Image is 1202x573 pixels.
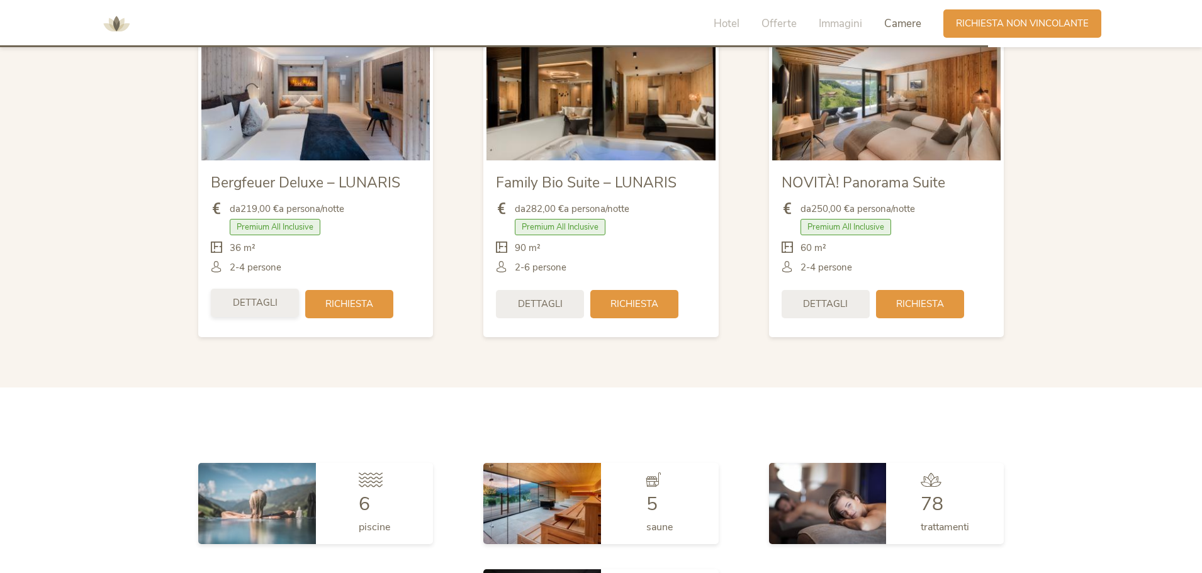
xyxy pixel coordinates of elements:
[819,16,862,31] span: Immagini
[211,173,400,192] span: Bergfeuer Deluxe – LUNARIS
[646,491,658,517] span: 5
[800,261,852,274] span: 2-4 persone
[98,19,135,28] a: AMONTI & LUNARIS Wellnessresort
[782,173,945,192] span: NOVITÀ! Panorama Suite
[98,5,135,43] img: AMONTI & LUNARIS Wellnessresort
[230,261,281,274] span: 2-4 persone
[896,298,944,311] span: Richiesta
[884,16,921,31] span: Camere
[230,203,344,216] span: da a persona/notte
[803,298,848,311] span: Dettagli
[921,491,943,517] span: 78
[525,203,564,215] b: 282,00 €
[201,32,430,160] img: Bergfeuer Deluxe – LUNARIS
[515,219,605,235] span: Premium All Inclusive
[800,219,891,235] span: Premium All Inclusive
[230,242,256,255] span: 36 m²
[496,173,677,192] span: Family Bio Suite – LUNARIS
[800,203,915,216] span: da a persona/notte
[515,242,541,255] span: 90 m²
[325,298,373,311] span: Richiesta
[811,203,850,215] b: 250,00 €
[714,16,739,31] span: Hotel
[359,491,370,517] span: 6
[486,32,715,160] img: Family Bio Suite – LUNARIS
[956,17,1089,30] span: Richiesta non vincolante
[518,298,563,311] span: Dettagli
[921,520,969,534] span: trattamenti
[515,261,566,274] span: 2-6 persone
[233,296,278,309] span: Dettagli
[646,520,673,534] span: saune
[515,203,629,216] span: da a persona/notte
[230,219,320,235] span: Premium All Inclusive
[240,203,279,215] b: 219,00 €
[800,242,826,255] span: 60 m²
[761,16,797,31] span: Offerte
[610,298,658,311] span: Richiesta
[359,520,390,534] span: piscine
[772,32,1001,160] img: NOVITÀ! Panorama Suite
